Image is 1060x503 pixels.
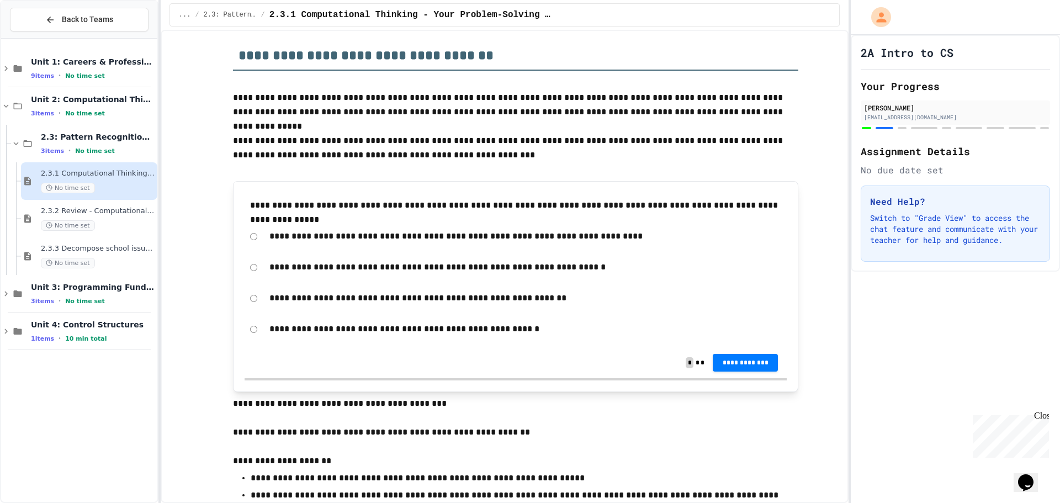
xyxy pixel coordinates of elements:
span: Unit 2: Computational Thinking & Problem-Solving [31,94,155,104]
span: 3 items [31,110,54,117]
div: My Account [860,4,894,30]
span: Back to Teams [62,14,113,25]
h2: Your Progress [861,78,1050,94]
span: ... [179,10,191,19]
button: Back to Teams [10,8,149,31]
div: [EMAIL_ADDRESS][DOMAIN_NAME] [864,113,1047,121]
span: 3 items [31,298,54,305]
span: No time set [41,258,95,268]
div: No due date set [861,163,1050,177]
span: 3 items [41,147,64,155]
h2: Assignment Details [861,144,1050,159]
span: No time set [65,110,105,117]
span: Unit 3: Programming Fundamentals [31,282,155,292]
span: 2.3.1 Computational Thinking - Your Problem-Solving Toolkit [41,169,155,178]
div: Chat with us now!Close [4,4,76,70]
span: No time set [75,147,115,155]
span: • [68,146,71,155]
span: No time set [41,183,95,193]
span: • [59,334,61,343]
div: [PERSON_NAME] [864,103,1047,113]
span: • [59,71,61,80]
iframe: chat widget [968,411,1049,458]
span: • [59,296,61,305]
h1: 2A Intro to CS [861,45,953,60]
span: Unit 4: Control Structures [31,320,155,330]
span: 9 items [31,72,54,80]
span: Unit 1: Careers & Professionalism [31,57,155,67]
span: 2.3.1 Computational Thinking - Your Problem-Solving Toolkit [269,8,552,22]
span: No time set [65,72,105,80]
span: • [59,109,61,118]
span: / [195,10,199,19]
span: 10 min total [65,335,107,342]
span: 1 items [31,335,54,342]
span: 2.3.2 Review - Computational Thinking - Your Problem-Solving Toolkit [41,207,155,216]
p: Switch to "Grade View" to access the chat feature and communicate with your teacher for help and ... [870,213,1041,246]
iframe: chat widget [1014,459,1049,492]
span: 2.3.3 Decompose school issue using CT [41,244,155,253]
span: / [261,10,265,19]
span: No time set [65,298,105,305]
span: 2.3: Pattern Recognition & Decomposition [41,132,155,142]
span: No time set [41,220,95,231]
h3: Need Help? [870,195,1041,208]
span: 2.3: Pattern Recognition & Decomposition [204,10,257,19]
